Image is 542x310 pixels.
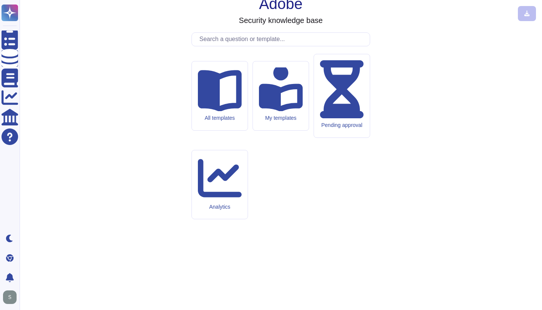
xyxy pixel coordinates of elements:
div: All templates [198,115,242,121]
img: user [3,290,17,304]
input: Search a question or template... [196,33,370,46]
div: Analytics [198,204,242,210]
div: My templates [259,115,303,121]
div: Pending approval [320,122,364,128]
button: user [2,289,22,305]
h3: Security knowledge base [239,16,323,25]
